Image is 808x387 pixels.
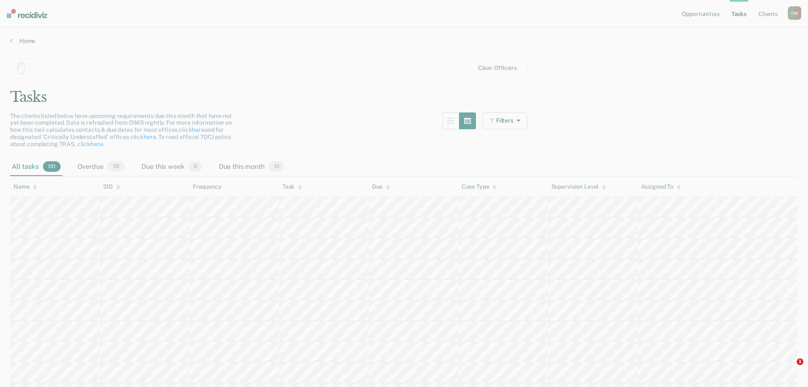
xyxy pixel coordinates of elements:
[10,112,232,147] span: The clients listed below have upcoming requirements due this month that have not yet been complet...
[192,126,204,133] a: here
[282,183,302,190] div: Task
[90,141,103,147] a: here
[641,183,681,190] div: Assigned To
[13,183,37,190] div: Name
[788,6,801,20] div: C M
[43,161,61,172] span: 131
[107,161,125,172] span: 121
[189,161,202,172] span: 0
[788,6,801,20] button: CM
[76,158,127,176] div: Overdue121
[140,158,203,176] div: Due this week0
[462,183,497,190] div: Case Type
[7,9,47,18] img: Recidiviz
[797,358,803,365] span: 1
[10,158,62,176] div: All tasks131
[640,305,808,364] iframe: Intercom notifications message
[779,358,800,379] iframe: Intercom live chat
[10,37,798,45] a: Home
[372,183,391,190] div: Due
[217,158,286,176] div: Due this month10
[193,183,222,190] div: Frequency
[478,64,517,72] div: Clear officers
[268,161,284,172] span: 10
[103,183,120,190] div: SID
[144,133,156,140] a: here
[551,183,606,190] div: Supervision Level
[10,88,798,106] div: Tasks
[483,112,527,129] button: Filters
